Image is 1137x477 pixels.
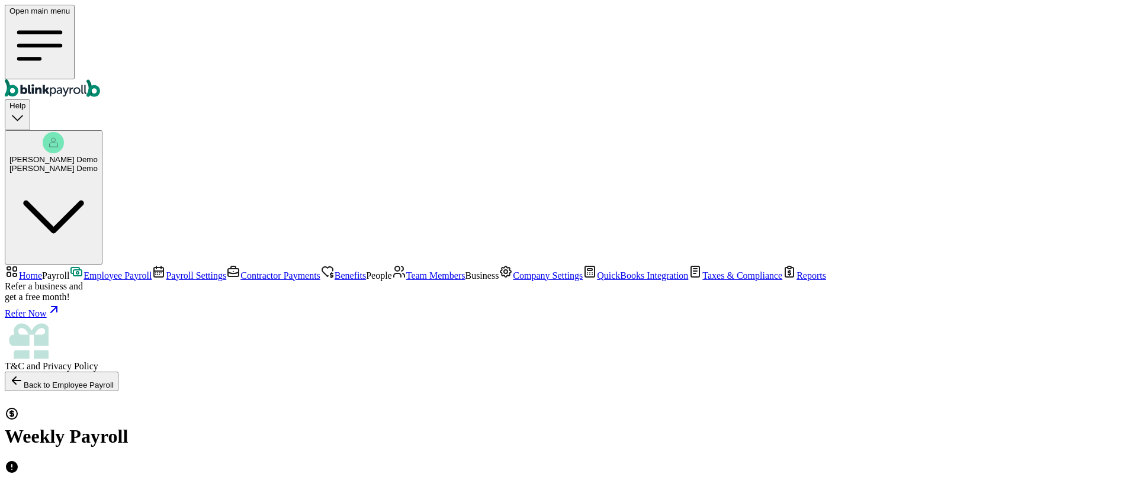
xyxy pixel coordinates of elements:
[240,270,320,281] span: Contractor Payments
[796,270,826,281] span: Reports
[9,164,98,173] div: [PERSON_NAME] Demo
[152,270,226,281] a: Payroll Settings
[5,5,1132,99] nav: Global
[226,270,320,281] a: Contractor Payments
[320,270,366,281] a: Benefits
[166,270,226,281] span: Payroll Settings
[5,99,30,130] button: Help
[5,361,24,371] span: T&C
[19,270,42,281] span: Home
[83,270,152,281] span: Employee Payroll
[5,281,1132,302] div: Refer a business and get a free month!
[5,404,1132,447] h1: Weekly Payroll
[5,270,42,281] a: Home
[5,361,98,371] span: and
[597,270,688,281] span: QuickBooks Integration
[9,7,70,15] span: Open main menu
[9,101,25,110] span: Help
[9,155,98,164] span: [PERSON_NAME] Demo
[69,270,152,281] a: Employee Payroll
[5,130,102,265] button: [PERSON_NAME] Demo[PERSON_NAME] Demo
[406,270,465,281] span: Team Members
[702,270,782,281] span: Taxes & Compliance
[465,270,499,281] span: Business
[940,349,1137,477] iframe: Chat Widget
[392,270,465,281] a: Team Members
[583,270,688,281] a: QuickBooks Integration
[688,270,782,281] a: Taxes & Compliance
[782,270,826,281] a: Reports
[5,5,75,79] button: Open main menu
[335,270,366,281] span: Benefits
[366,270,392,281] span: People
[499,270,583,281] a: Company Settings
[513,270,583,281] span: Company Settings
[42,270,69,281] span: Payroll
[43,361,98,371] span: Privacy Policy
[5,302,1132,319] a: Refer Now
[5,372,118,391] button: Back to Employee Payroll
[5,265,1132,372] nav: Sidebar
